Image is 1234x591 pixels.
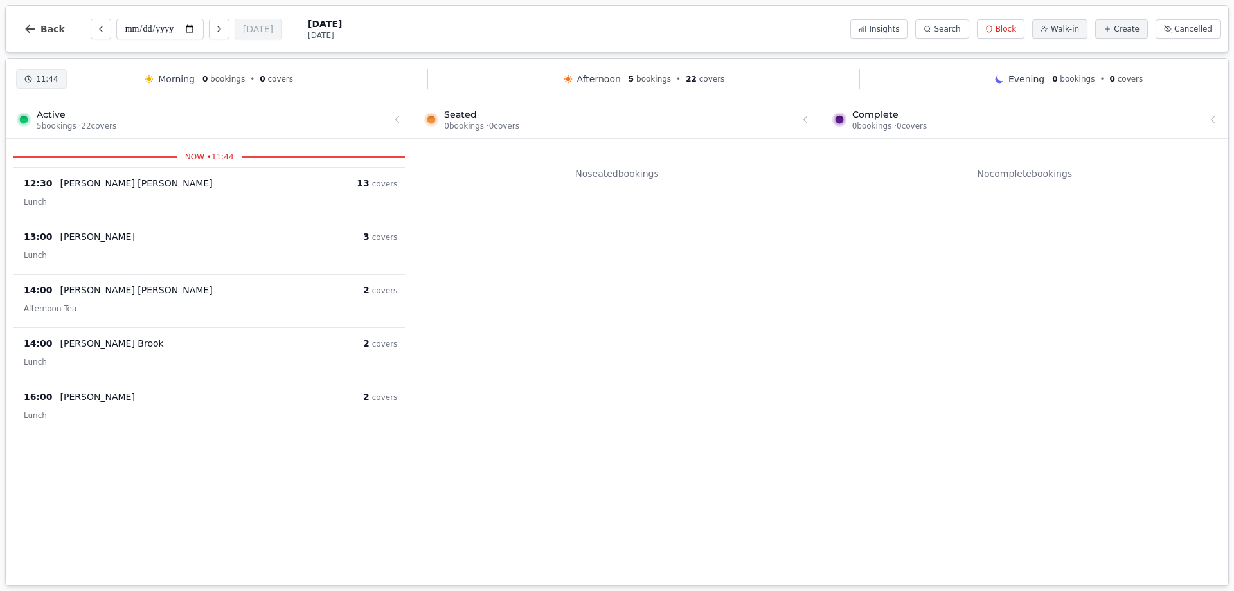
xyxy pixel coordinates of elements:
[209,19,229,39] button: Next day
[915,19,969,39] button: Search
[1110,75,1115,84] span: 0
[60,230,135,243] p: [PERSON_NAME]
[1051,24,1079,34] span: Walk-in
[308,17,342,30] span: [DATE]
[629,75,634,84] span: 5
[24,337,53,350] span: 14:00
[363,392,370,402] span: 2
[91,19,111,39] button: Previous day
[13,14,75,44] button: Back
[235,19,282,39] button: [DATE]
[372,233,398,242] span: covers
[202,75,208,84] span: 0
[363,232,370,242] span: 3
[60,337,164,350] p: [PERSON_NAME] Brook
[24,230,53,243] span: 13:00
[60,390,135,403] p: [PERSON_NAME]
[577,73,621,86] span: Afternoon
[60,284,213,296] p: [PERSON_NAME] [PERSON_NAME]
[40,24,65,33] span: Back
[829,167,1221,180] p: No complete bookings
[372,340,398,349] span: covers
[934,24,960,34] span: Search
[421,167,812,180] p: No seated bookings
[996,24,1016,34] span: Block
[1174,24,1212,34] span: Cancelled
[977,19,1024,39] button: Block
[24,358,47,367] span: Lunch
[158,73,195,86] span: Morning
[24,197,47,206] span: Lunch
[676,74,681,84] span: •
[869,24,899,34] span: Insights
[24,251,47,260] span: Lunch
[372,179,398,188] span: covers
[1118,75,1143,84] span: covers
[1095,19,1148,39] button: Create
[357,178,369,188] span: 13
[210,75,245,84] span: bookings
[250,74,255,84] span: •
[363,338,370,349] span: 2
[24,390,53,403] span: 16:00
[60,177,213,190] p: [PERSON_NAME] [PERSON_NAME]
[1060,75,1095,84] span: bookings
[1114,24,1140,34] span: Create
[1156,19,1221,39] button: Cancelled
[36,74,58,84] span: 11:44
[1032,19,1087,39] button: Walk-in
[267,75,293,84] span: covers
[363,285,370,295] span: 2
[24,284,53,296] span: 14:00
[1008,73,1044,86] span: Evening
[372,393,398,402] span: covers
[308,30,342,41] span: [DATE]
[636,75,671,84] span: bookings
[24,177,53,190] span: 12:30
[686,75,697,84] span: 22
[850,19,908,39] button: Insights
[1100,74,1104,84] span: •
[260,75,265,84] span: 0
[1052,75,1057,84] span: 0
[24,304,76,313] span: Afternoon Tea
[178,340,186,347] svg: Customer message
[177,152,242,162] span: NOW • 11:44
[24,411,47,420] span: Lunch
[372,286,398,295] span: covers
[699,75,725,84] span: covers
